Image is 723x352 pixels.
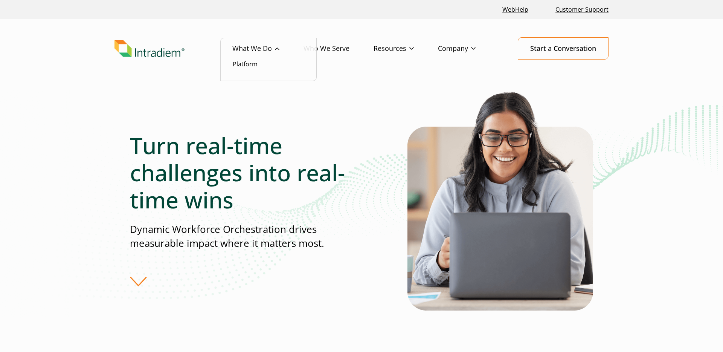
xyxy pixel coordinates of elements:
a: Customer Support [552,2,612,18]
a: Start a Conversation [518,37,609,60]
a: Link opens in a new window [499,2,531,18]
a: Platform [233,60,258,68]
a: Company [438,38,500,60]
a: Resources [374,38,438,60]
p: Dynamic Workforce Orchestration drives measurable impact where it matters most. [130,222,361,251]
a: What We Do [232,38,304,60]
h1: Turn real-time challenges into real-time wins [130,132,361,213]
img: Intradiem [114,40,185,57]
a: Who We Serve [304,38,374,60]
a: Link to homepage of Intradiem [114,40,232,57]
img: Solutions for Contact Center Teams [407,90,593,311]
